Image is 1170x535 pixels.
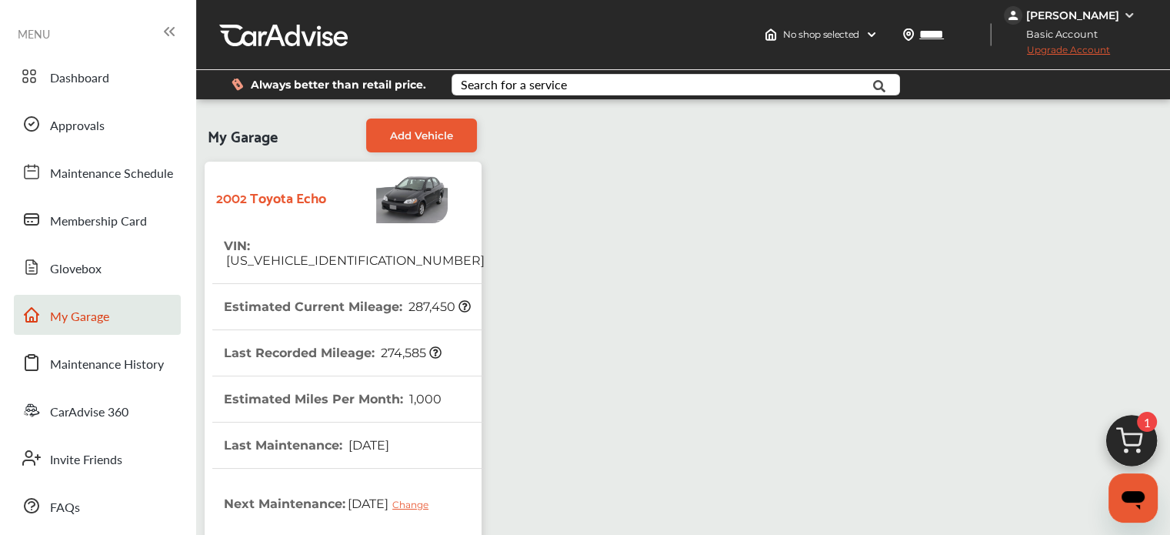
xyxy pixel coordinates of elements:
a: My Garage [14,295,181,335]
img: WGsFRI8htEPBVLJbROoPRyZpYNWhNONpIPPETTm6eUC0GeLEiAAAAAElFTkSuQmCC [1123,9,1135,22]
a: Invite Friends [14,438,181,478]
span: Glovebox [50,259,102,279]
img: Vehicle [326,169,448,223]
span: Basic Account [1005,26,1109,42]
span: FAQs [50,498,80,518]
span: 274,585 [378,346,442,360]
th: VIN : [224,223,485,283]
img: cart_icon.3d0951e8.svg [1095,408,1168,482]
a: Glovebox [14,247,181,287]
img: dollor_label_vector.a70140d1.svg [232,78,243,91]
span: Dashboard [50,69,109,89]
span: CarAdvise 360 [50,403,128,423]
th: Estimated Miles Per Month : [224,376,442,422]
a: Add Vehicle [366,119,477,152]
th: Estimated Current Mileage : [224,284,471,329]
a: Approvals [14,104,181,144]
span: Upgrade Account [1004,44,1110,63]
span: Add Vehicle [390,129,453,142]
span: 1 [1137,412,1157,432]
img: header-home-logo.8d720a4f.svg [765,28,777,41]
div: Change [392,499,436,510]
img: header-down-arrow.9dd2ce7d.svg [865,28,878,41]
img: jVpblrzwTbfkPYzPPzSLxeg0AAAAASUVORK5CYII= [1004,6,1022,25]
span: Maintenance Schedule [50,164,173,184]
a: Dashboard [14,56,181,96]
span: 287,450 [406,299,471,314]
img: header-divider.bc55588e.svg [990,23,992,46]
img: location_vector.a44bc228.svg [902,28,915,41]
span: [DATE] [345,484,440,523]
span: MENU [18,28,50,40]
span: Membership Card [50,212,147,232]
span: My Garage [50,307,109,327]
span: Always better than retail price. [251,79,426,90]
a: CarAdvise 360 [14,390,181,430]
div: [PERSON_NAME] [1026,8,1119,22]
span: [US_VEHICLE_IDENTIFICATION_NUMBER] [224,253,485,268]
span: [DATE] [346,438,389,453]
div: Search for a service [461,79,567,91]
th: Last Recorded Mileage : [224,330,442,376]
a: Membership Card [14,199,181,239]
span: 1,000 [407,392,442,406]
span: No shop selected [783,28,859,41]
span: Invite Friends [50,450,122,470]
iframe: Button to launch messaging window [1108,473,1158,523]
strong: 2002 Toyota Echo [216,185,326,209]
a: Maintenance History [14,343,181,383]
a: Maintenance Schedule [14,152,181,192]
span: Maintenance History [50,355,164,375]
th: Last Maintenance : [224,423,389,468]
a: FAQs [14,486,181,526]
span: My Garage [208,119,278,152]
span: Approvals [50,116,105,136]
